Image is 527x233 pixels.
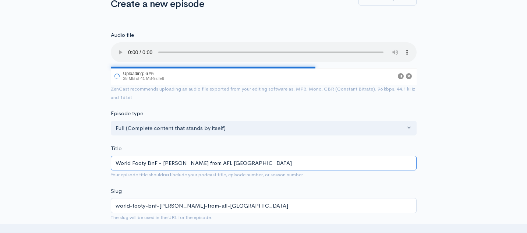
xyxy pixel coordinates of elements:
small: ZenCast recommends uploading an audio file exported from your editing software as: MP3, Mono, CBR... [111,86,415,100]
label: Audio file [111,31,134,39]
span: 28 MB of 41 MB · 9s left [123,76,164,81]
label: Episode type [111,109,143,118]
small: The slug will be used in the URL for the episode. [111,214,212,220]
small: Your episode title should include your podcast title, episode number, or season number. [111,172,304,178]
button: Cancel [406,73,412,79]
input: What is the episode's title? [111,156,417,171]
div: Uploading: 67% [123,71,164,76]
button: Full (Complete content that stands by itself) [111,121,417,136]
div: Uploading [111,68,166,85]
label: Title [111,144,121,153]
input: title-of-episode [111,198,417,213]
label: Slug [111,187,122,195]
div: Full (Complete content that stands by itself) [116,124,405,133]
strong: not [163,172,171,178]
button: Pause [398,73,404,79]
